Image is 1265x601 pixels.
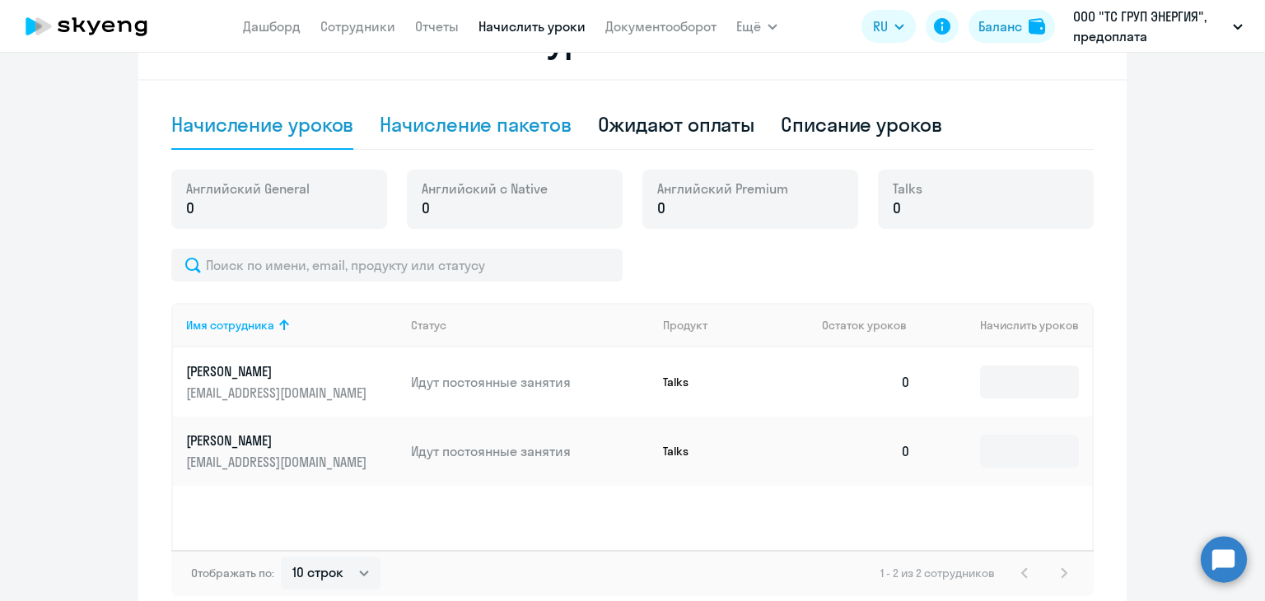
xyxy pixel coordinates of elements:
span: Английский с Native [422,179,548,198]
div: Имя сотрудника [186,318,398,333]
div: Продукт [663,318,810,333]
div: Списание уроков [781,111,942,137]
div: Статус [411,318,650,333]
td: 0 [809,347,924,417]
button: ООО "ТС ГРУП ЭНЕРГИЯ", предоплата [1065,7,1251,46]
span: 0 [422,198,430,219]
p: [PERSON_NAME] [186,362,371,380]
button: Балансbalance [969,10,1055,43]
p: Идут постоянные занятия [411,442,650,460]
div: Начисление уроков [171,111,353,137]
span: Talks [893,179,922,198]
td: 0 [809,417,924,486]
img: balance [1029,18,1045,35]
div: Ожидают оплаты [598,111,755,137]
th: Начислить уроков [924,303,1092,347]
span: Английский Premium [657,179,788,198]
button: RU [861,10,916,43]
p: Talks [663,375,787,389]
p: Идут постоянные занятия [411,373,650,391]
div: Имя сотрудника [186,318,274,333]
p: [EMAIL_ADDRESS][DOMAIN_NAME] [186,453,371,471]
span: 0 [186,198,194,219]
a: Сотрудники [320,18,395,35]
div: Баланс [978,16,1022,36]
div: Остаток уроков [822,318,924,333]
a: Дашборд [243,18,301,35]
p: [EMAIL_ADDRESS][DOMAIN_NAME] [186,384,371,402]
div: Статус [411,318,446,333]
a: [PERSON_NAME][EMAIL_ADDRESS][DOMAIN_NAME] [186,362,398,402]
span: Отображать по: [191,566,274,580]
span: Английский General [186,179,310,198]
span: 0 [657,198,665,219]
p: ООО "ТС ГРУП ЭНЕРГИЯ", предоплата [1073,7,1226,46]
div: Продукт [663,318,707,333]
span: 1 - 2 из 2 сотрудников [880,566,995,580]
a: [PERSON_NAME][EMAIL_ADDRESS][DOMAIN_NAME] [186,431,398,471]
p: [PERSON_NAME] [186,431,371,450]
span: Ещё [736,16,761,36]
p: Talks [663,444,787,459]
a: Начислить уроки [478,18,586,35]
span: Остаток уроков [822,318,907,333]
h2: Начисление и списание уроков [171,20,1094,59]
div: Начисление пакетов [380,111,571,137]
button: Ещё [736,10,777,43]
input: Поиск по имени, email, продукту или статусу [171,249,623,282]
span: 0 [893,198,901,219]
span: RU [873,16,888,36]
a: Отчеты [415,18,459,35]
a: Документооборот [605,18,717,35]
